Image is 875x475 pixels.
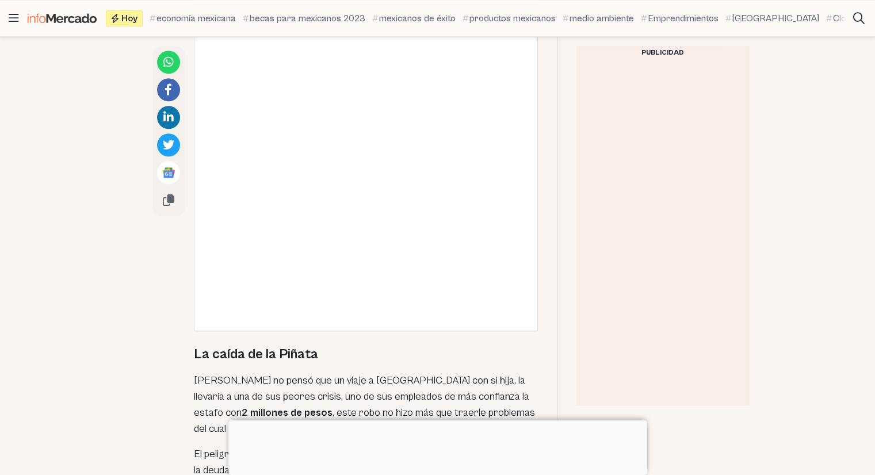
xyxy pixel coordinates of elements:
a: mexicanos de éxito [372,12,456,25]
div: Publicidad [576,46,749,60]
span: economía mexicana [156,12,236,25]
img: Infomercado México logo [28,13,97,23]
strong: 2 millones de pesos [242,407,333,419]
span: Cloe [833,12,851,25]
span: becas para mexicanos 2023 [250,12,365,25]
span: Emprendimientos [648,12,719,25]
span: [GEOGRAPHIC_DATA] [732,12,819,25]
a: economía mexicana [150,12,236,25]
p: [PERSON_NAME] no pensó que un viaje a [GEOGRAPHIC_DATA] con si hija, la llevaría a una de sus peo... [194,373,539,437]
span: productos mexicanos [469,12,556,25]
a: Cloe [826,12,851,25]
a: becas para mexicanos 2023 [243,12,365,25]
span: Hoy [121,14,137,23]
h2: La caída de la Piñata [194,345,539,363]
img: Google News logo [162,166,175,179]
a: medio ambiente [563,12,634,25]
a: Emprendimientos [641,12,719,25]
span: medio ambiente [570,12,634,25]
iframe: Advertisement [228,420,647,472]
a: productos mexicanos [463,12,556,25]
iframe: Advertisement [576,60,749,405]
a: [GEOGRAPHIC_DATA] [725,12,819,25]
span: mexicanos de éxito [379,12,456,25]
